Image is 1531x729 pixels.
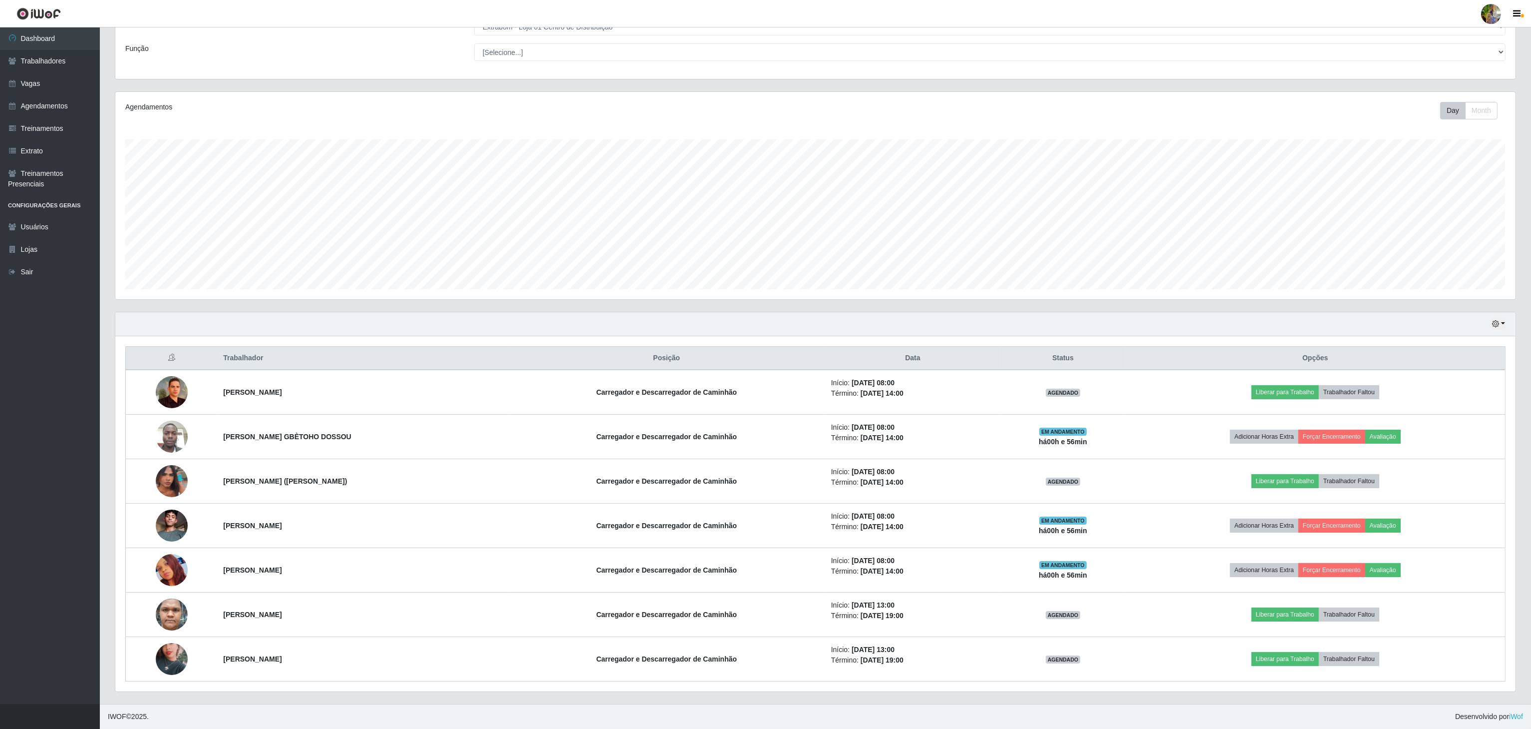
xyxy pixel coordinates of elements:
img: 1756600974118.jpeg [156,554,188,586]
time: [DATE] 14:00 [861,389,904,397]
span: AGENDADO [1046,389,1081,397]
strong: [PERSON_NAME] [223,655,282,663]
th: Trabalhador [217,347,508,370]
strong: Carregador e Descarregador de Caminhão [596,611,737,619]
strong: Carregador e Descarregador de Caminhão [596,655,737,663]
button: Avaliação [1365,563,1401,577]
time: [DATE] 14:00 [861,478,904,486]
strong: há 00 h e 56 min [1039,438,1087,446]
button: Liberar para Trabalho [1251,385,1319,399]
div: First group [1440,102,1498,119]
button: Forçar Encerramento [1298,430,1365,444]
time: [DATE] 08:00 [852,468,895,476]
label: Função [125,43,149,54]
strong: [PERSON_NAME] [223,388,282,396]
img: CoreUI Logo [16,7,61,20]
button: Avaliação [1365,519,1401,533]
th: Data [825,347,1001,370]
li: Término: [831,522,995,532]
span: EM ANDAMENTO [1039,517,1087,525]
time: [DATE] 08:00 [852,379,895,387]
strong: Carregador e Descarregador de Caminhão [596,522,737,530]
button: Trabalhador Faltou [1319,474,1379,488]
button: Avaliação [1365,430,1401,444]
li: Início: [831,645,995,655]
span: AGENDADO [1046,478,1081,486]
strong: [PERSON_NAME] [223,611,282,619]
button: Adicionar Horas Extra [1230,430,1298,444]
time: [DATE] 14:00 [861,567,904,575]
time: [DATE] 13:00 [852,646,895,654]
li: Término: [831,433,995,443]
time: [DATE] 13:00 [852,601,895,609]
div: Agendamentos [125,102,692,112]
span: AGENDADO [1046,656,1081,664]
span: Desenvolvido por [1455,712,1523,722]
span: EM ANDAMENTO [1039,561,1087,569]
strong: há 00 h e 56 min [1039,571,1087,579]
button: Forçar Encerramento [1298,519,1365,533]
time: [DATE] 14:00 [861,434,904,442]
button: Forçar Encerramento [1298,563,1365,577]
span: © 2025 . [108,712,149,722]
img: 1747661300950.jpeg [156,415,188,458]
strong: Carregador e Descarregador de Caminhão [596,433,737,441]
li: Início: [831,556,995,566]
img: 1753220579080.jpeg [156,582,188,648]
li: Início: [831,467,995,477]
strong: Carregador e Descarregador de Caminhão [596,388,737,396]
th: Posição [508,347,825,370]
button: Trabalhador Faltou [1319,385,1379,399]
button: Trabalhador Faltou [1319,652,1379,666]
button: Trabalhador Faltou [1319,608,1379,622]
button: Adicionar Horas Extra [1230,519,1298,533]
img: 1753373599066.jpeg [156,631,188,688]
strong: [PERSON_NAME] ([PERSON_NAME]) [223,477,347,485]
time: [DATE] 08:00 [852,557,895,565]
li: Início: [831,422,995,433]
li: Término: [831,477,995,488]
li: Término: [831,388,995,399]
li: Término: [831,566,995,577]
li: Início: [831,511,995,522]
strong: [PERSON_NAME] GBÈTOHO DOSSOU [223,433,351,441]
button: Liberar para Trabalho [1251,652,1319,666]
time: [DATE] 14:00 [861,523,904,531]
button: Liberar para Trabalho [1251,608,1319,622]
div: Toolbar with button groups [1440,102,1506,119]
time: [DATE] 08:00 [852,423,895,431]
span: IWOF [108,713,126,721]
strong: [PERSON_NAME] [223,566,282,574]
strong: há 00 h e 56 min [1039,527,1087,535]
button: Adicionar Horas Extra [1230,563,1298,577]
span: EM ANDAMENTO [1039,428,1087,436]
li: Início: [831,600,995,611]
strong: Carregador e Descarregador de Caminhão [596,477,737,485]
li: Término: [831,611,995,621]
li: Término: [831,655,995,666]
img: 1756680642155.jpeg [156,497,188,554]
li: Início: [831,378,995,388]
a: iWof [1509,713,1523,721]
button: Month [1465,102,1498,119]
strong: Carregador e Descarregador de Caminhão [596,566,737,574]
img: 1755969179481.jpeg [156,455,188,508]
button: Day [1440,102,1466,119]
strong: [PERSON_NAME] [223,522,282,530]
span: AGENDADO [1046,611,1081,619]
img: 1744037163633.jpeg [156,376,188,408]
th: Status [1000,347,1125,370]
time: [DATE] 19:00 [861,612,904,620]
time: [DATE] 08:00 [852,512,895,520]
time: [DATE] 19:00 [861,656,904,664]
th: Opções [1126,347,1506,370]
button: Liberar para Trabalho [1251,474,1319,488]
